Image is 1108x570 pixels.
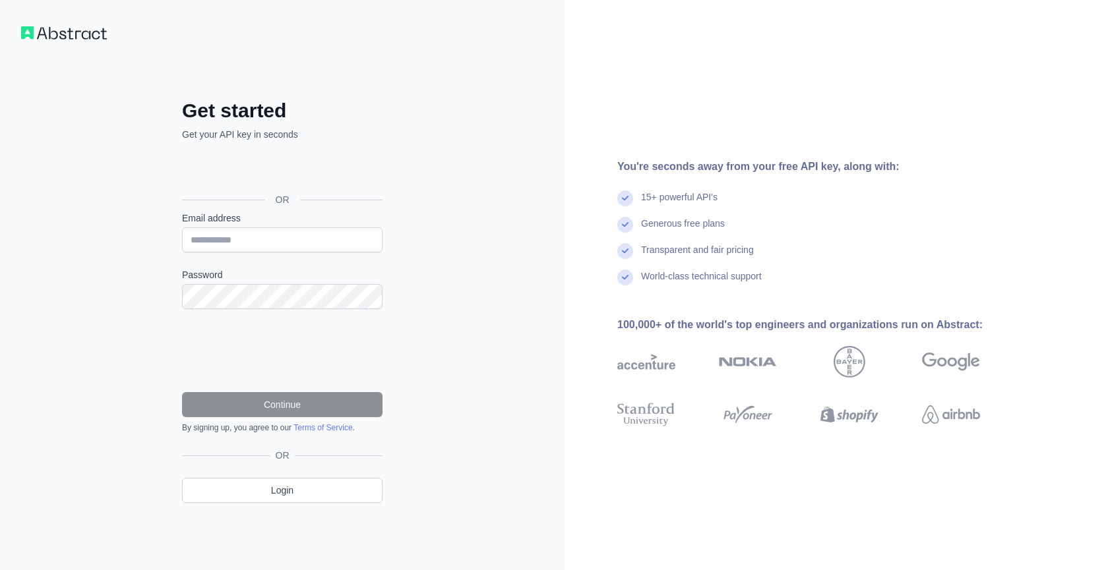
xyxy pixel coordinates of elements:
img: check mark [617,270,633,285]
div: 15+ powerful API's [641,190,718,217]
img: Workflow [21,26,107,40]
span: OR [265,193,300,206]
div: World-class technical support [641,270,762,296]
p: Get your API key in seconds [182,128,383,141]
img: stanford university [617,400,675,429]
div: Generous free plans [641,217,725,243]
img: accenture [617,346,675,378]
div: Transparent and fair pricing [641,243,754,270]
img: nokia [719,346,777,378]
label: Password [182,268,383,281]
img: bayer [834,346,865,378]
button: Continue [182,392,383,417]
img: check mark [617,217,633,233]
img: payoneer [719,400,777,429]
span: OR [270,449,295,462]
a: Login [182,478,383,503]
div: You're seconds away from your free API key, along with: [617,159,1022,175]
img: check mark [617,243,633,259]
img: airbnb [922,400,980,429]
iframe: Botón de Acceder con Google [175,156,386,185]
div: 100,000+ of the world's top engineers and organizations run on Abstract: [617,317,1022,333]
label: Email address [182,212,383,225]
img: shopify [820,400,878,429]
div: By signing up, you agree to our . [182,422,383,433]
h2: Get started [182,99,383,123]
img: google [922,346,980,378]
img: check mark [617,190,633,206]
a: Terms of Service [293,423,352,432]
iframe: reCAPTCHA [182,325,383,376]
